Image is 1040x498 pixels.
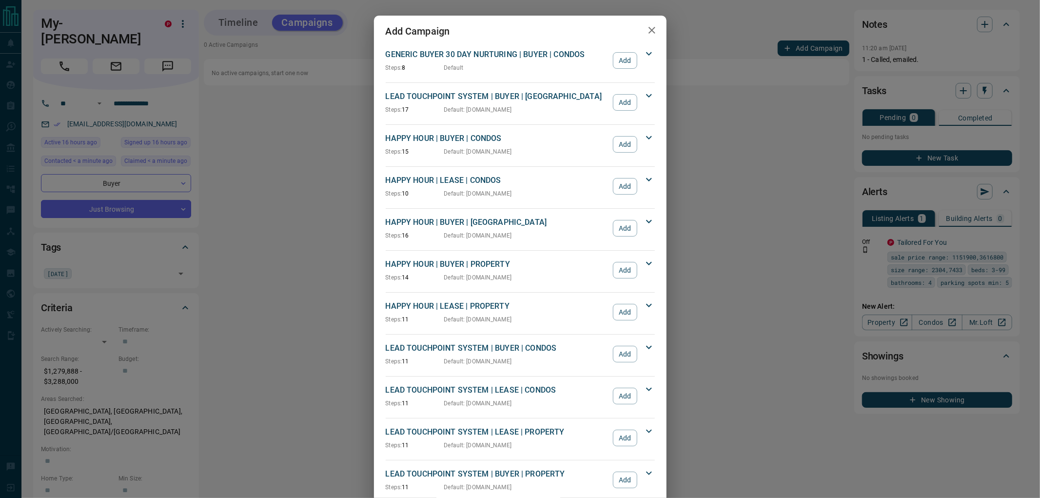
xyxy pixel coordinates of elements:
[444,63,464,72] p: Default
[386,106,402,113] span: Steps:
[386,232,402,239] span: Steps:
[444,483,512,492] p: Default : [DOMAIN_NAME]
[444,105,512,114] p: Default : [DOMAIN_NAME]
[386,231,444,240] p: 16
[386,442,402,449] span: Steps:
[386,483,444,492] p: 11
[444,231,512,240] p: Default : [DOMAIN_NAME]
[386,441,444,450] p: 11
[386,91,608,102] p: LEAD TOUCHPOINT SYSTEM | BUYER | [GEOGRAPHIC_DATA]
[386,299,655,326] div: HAPPY HOUR | LEASE | PROPERTYSteps:11Default: [DOMAIN_NAME]Add
[386,217,608,228] p: HAPPY HOUR | BUYER | [GEOGRAPHIC_DATA]
[386,273,444,282] p: 14
[386,300,608,312] p: HAPPY HOUR | LEASE | PROPERTY
[613,304,637,320] button: Add
[386,382,655,410] div: LEAD TOUCHPOINT SYSTEM | LEASE | CONDOSSteps:11Default: [DOMAIN_NAME]Add
[386,342,608,354] p: LEAD TOUCHPOINT SYSTEM | BUYER | CONDOS
[386,316,402,323] span: Steps:
[386,259,608,270] p: HAPPY HOUR | BUYER | PROPERTY
[386,175,608,186] p: HAPPY HOUR | LEASE | CONDOS
[386,173,655,200] div: HAPPY HOUR | LEASE | CONDOSSteps:10Default: [DOMAIN_NAME]Add
[386,384,608,396] p: LEAD TOUCHPOINT SYSTEM | LEASE | CONDOS
[613,346,637,362] button: Add
[613,430,637,446] button: Add
[613,472,637,488] button: Add
[386,190,402,197] span: Steps:
[386,189,444,198] p: 10
[444,315,512,324] p: Default : [DOMAIN_NAME]
[613,220,637,237] button: Add
[613,52,637,69] button: Add
[444,357,512,366] p: Default : [DOMAIN_NAME]
[613,262,637,279] button: Add
[386,49,608,60] p: GENERIC BUYER 30 DAY NURTURING | BUYER | CONDOS
[613,388,637,404] button: Add
[386,64,402,71] span: Steps:
[386,340,655,368] div: LEAD TOUCHPOINT SYSTEM | BUYER | CONDOSSteps:11Default: [DOMAIN_NAME]Add
[386,424,655,452] div: LEAD TOUCHPOINT SYSTEM | LEASE | PROPERTYSteps:11Default: [DOMAIN_NAME]Add
[444,399,512,408] p: Default : [DOMAIN_NAME]
[386,148,402,155] span: Steps:
[386,63,444,72] p: 8
[386,147,444,156] p: 15
[386,257,655,284] div: HAPPY HOUR | BUYER | PROPERTYSteps:14Default: [DOMAIN_NAME]Add
[386,315,444,324] p: 11
[386,484,402,491] span: Steps:
[444,147,512,156] p: Default : [DOMAIN_NAME]
[386,466,655,494] div: LEAD TOUCHPOINT SYSTEM | BUYER | PROPERTYSteps:11Default: [DOMAIN_NAME]Add
[386,215,655,242] div: HAPPY HOUR | BUYER | [GEOGRAPHIC_DATA]Steps:16Default: [DOMAIN_NAME]Add
[386,468,608,480] p: LEAD TOUCHPOINT SYSTEM | BUYER | PROPERTY
[386,399,444,408] p: 11
[444,273,512,282] p: Default : [DOMAIN_NAME]
[386,274,402,281] span: Steps:
[613,178,637,195] button: Add
[386,358,402,365] span: Steps:
[444,189,512,198] p: Default : [DOMAIN_NAME]
[613,136,637,153] button: Add
[386,131,655,158] div: HAPPY HOUR | BUYER | CONDOSSteps:15Default: [DOMAIN_NAME]Add
[386,400,402,407] span: Steps:
[613,94,637,111] button: Add
[386,89,655,116] div: LEAD TOUCHPOINT SYSTEM | BUYER | [GEOGRAPHIC_DATA]Steps:17Default: [DOMAIN_NAME]Add
[386,357,444,366] p: 11
[386,105,444,114] p: 17
[386,426,608,438] p: LEAD TOUCHPOINT SYSTEM | LEASE | PROPERTY
[386,47,655,74] div: GENERIC BUYER 30 DAY NURTURING | BUYER | CONDOSSteps:8DefaultAdd
[374,16,462,47] h2: Add Campaign
[444,441,512,450] p: Default : [DOMAIN_NAME]
[386,133,608,144] p: HAPPY HOUR | BUYER | CONDOS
